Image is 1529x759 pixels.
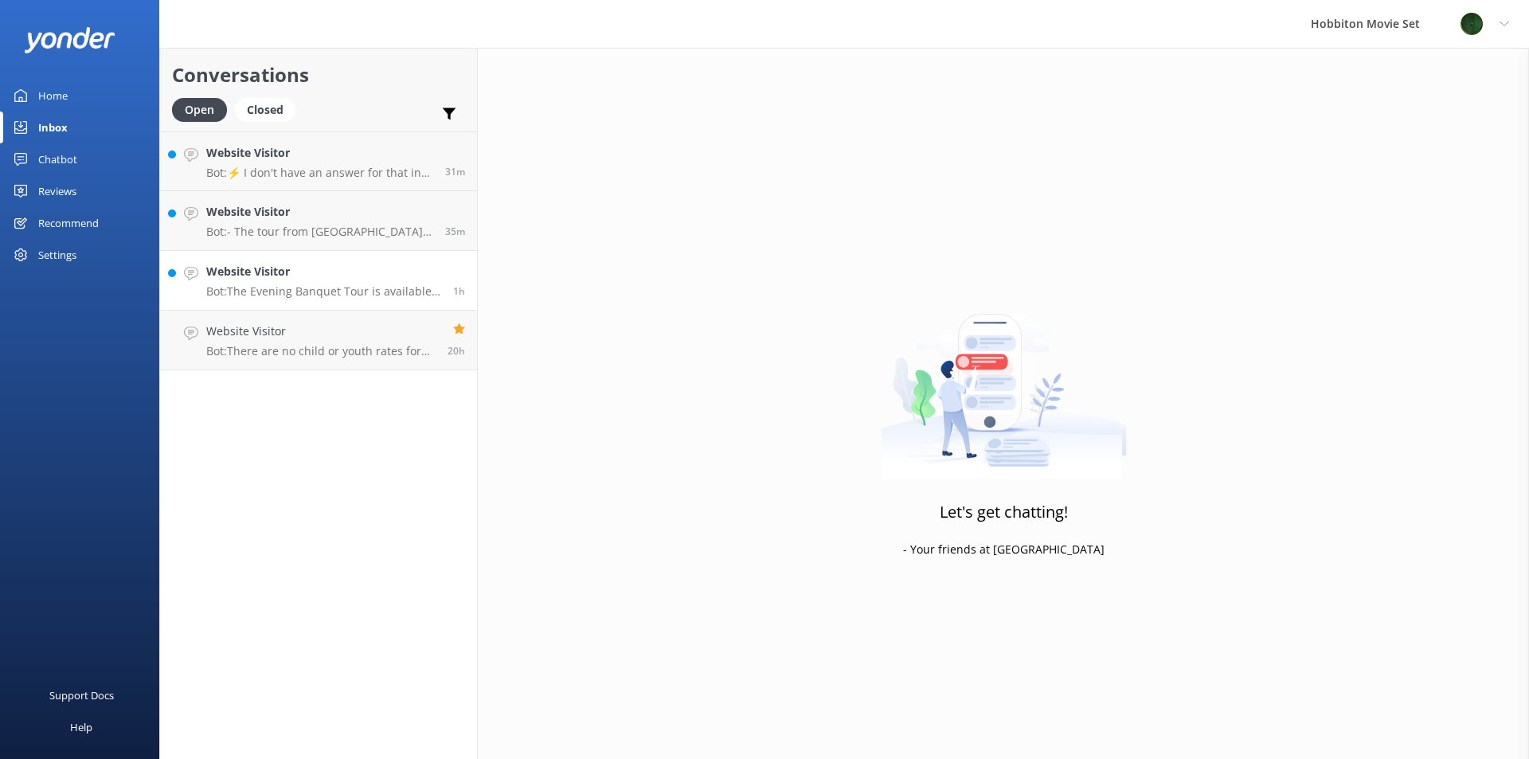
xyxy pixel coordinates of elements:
p: Bot: ⚡ I don't have an answer for that in my knowledge base. Please try and rephrase your questio... [206,166,433,180]
a: Open [172,100,235,118]
p: Bot: The Evening Banquet Tour is available on selected weekends and weekdays. You can check avail... [206,284,441,299]
div: Settings [38,239,76,271]
h4: Website Visitor [206,144,433,162]
div: Help [70,711,92,743]
h4: Website Visitor [206,203,433,221]
a: Website VisitorBot:- The tour from [GEOGRAPHIC_DATA] i-SITE includes transport to and from [GEOGR... [160,191,477,251]
a: Website VisitorBot:⚡ I don't have an answer for that in my knowledge base. Please try and rephras... [160,131,477,191]
span: Sep 18 2025 02:25pm (UTC +12:00) Pacific/Auckland [445,225,465,238]
span: Sep 18 2025 02:29pm (UTC +12:00) Pacific/Auckland [445,165,465,178]
p: - Your friends at [GEOGRAPHIC_DATA] [903,541,1105,558]
p: Bot: - The tour from [GEOGRAPHIC_DATA] i-SITE includes transport to and from [GEOGRAPHIC_DATA], w... [206,225,433,239]
img: artwork of a man stealing a conversation from at giant smartphone [881,280,1127,479]
div: Support Docs [49,679,114,711]
div: Reviews [38,175,76,207]
div: Recommend [38,207,99,239]
div: Closed [235,98,295,122]
div: Inbox [38,112,68,143]
div: Open [172,98,227,122]
h4: Website Visitor [206,263,441,280]
div: Home [38,80,68,112]
div: Chatbot [38,143,77,175]
img: yonder-white-logo.png [24,27,115,53]
a: Website VisitorBot:The Evening Banquet Tour is available on selected weekends and weekdays. You c... [160,251,477,311]
img: 34-1625720359.png [1460,12,1484,36]
span: Sep 17 2025 06:38pm (UTC +12:00) Pacific/Auckland [448,344,465,358]
a: Closed [235,100,303,118]
h3: Let's get chatting! [940,499,1068,525]
a: Website VisitorBot:There are no child or youth rates for International Hobbit Day. The ticket pri... [160,311,477,370]
h2: Conversations [172,60,465,90]
p: Bot: There are no child or youth rates for International Hobbit Day. The ticket price is $320 per... [206,344,436,358]
h4: Website Visitor [206,323,436,340]
span: Sep 18 2025 02:00pm (UTC +12:00) Pacific/Auckland [453,284,465,298]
